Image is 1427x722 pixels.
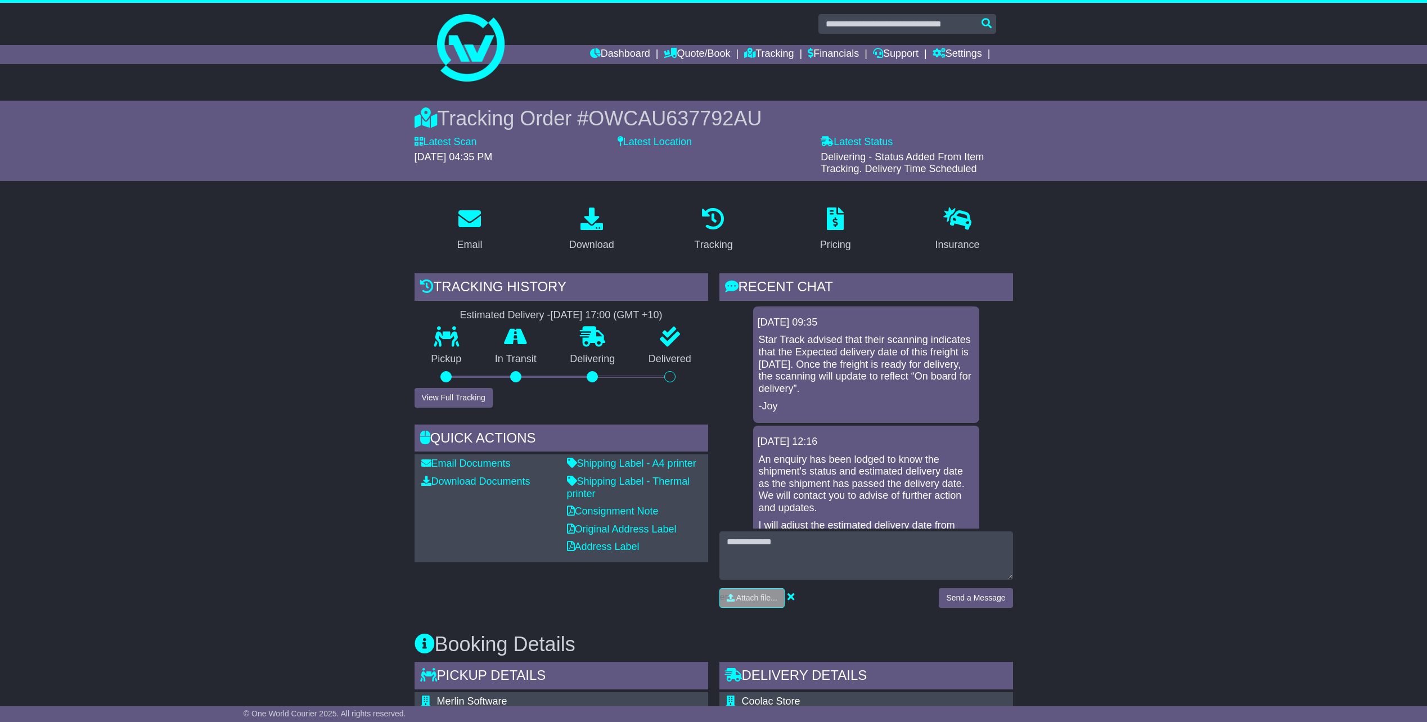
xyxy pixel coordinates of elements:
div: [DATE] 09:35 [758,317,975,329]
a: Dashboard [590,45,650,64]
div: Insurance [935,237,980,252]
div: Email [457,237,482,252]
a: Shipping Label - Thermal printer [567,476,690,499]
a: Email [449,204,489,256]
p: Delivered [632,353,708,365]
span: [DATE] 04:35 PM [415,151,493,163]
label: Latest Scan [415,136,477,148]
div: [DATE] 12:16 [758,436,975,448]
div: Quick Actions [415,425,708,455]
p: I will adjust the estimated delivery date from 26/08 to 29/08 while waiting for the courier's upd... [759,520,974,556]
a: Address Label [567,541,640,552]
div: Pricing [820,237,851,252]
div: Tracking history [415,273,708,304]
a: Insurance [928,204,987,256]
div: RECENT CHAT [719,273,1013,304]
a: Original Address Label [567,524,677,535]
a: Shipping Label - A4 printer [567,458,696,469]
a: Support [873,45,919,64]
div: Pickup Details [415,662,708,692]
button: View Full Tracking [415,388,493,408]
span: Delivering - Status Added From Item Tracking. Delivery Time Scheduled [821,151,984,175]
a: Email Documents [421,458,511,469]
a: Settings [933,45,982,64]
div: Download [569,237,614,252]
a: Pricing [813,204,858,256]
div: Tracking [694,237,732,252]
p: -Joy [759,400,974,413]
span: © One World Courier 2025. All rights reserved. [244,709,406,718]
span: OWCAU637792AU [588,107,762,130]
a: Tracking [744,45,794,64]
a: Consignment Note [567,506,659,517]
p: Pickup [415,353,479,365]
p: In Transit [478,353,553,365]
label: Latest Status [821,136,893,148]
button: Send a Message [939,588,1012,608]
div: Delivery Details [719,662,1013,692]
span: Merlin Software [437,696,507,707]
span: Coolac Store [742,696,800,707]
p: An enquiry has been lodged to know the shipment's status and estimated delivery date as the shipm... [759,454,974,515]
div: Tracking Order # [415,106,1013,130]
div: Estimated Delivery - [415,309,708,322]
a: Download Documents [421,476,530,487]
p: Delivering [553,353,632,365]
a: Tracking [687,204,740,256]
label: Latest Location [618,136,692,148]
a: Financials [808,45,859,64]
p: Star Track advised that their scanning indicates that the Expected delivery date of this freight ... [759,334,974,395]
div: [DATE] 17:00 (GMT +10) [551,309,663,322]
a: Download [562,204,622,256]
a: Quote/Book [664,45,730,64]
h3: Booking Details [415,633,1013,656]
